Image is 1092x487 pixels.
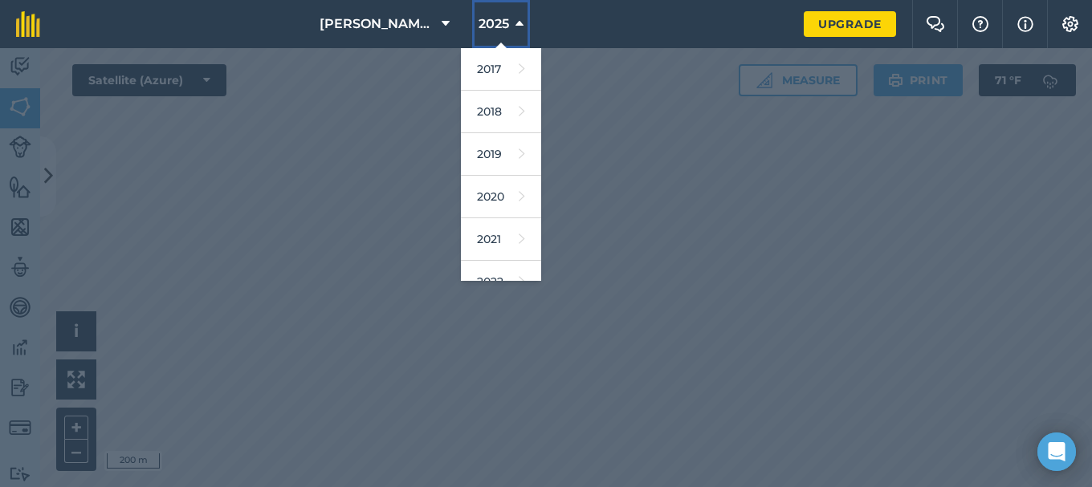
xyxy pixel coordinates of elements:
a: 2020 [461,176,541,218]
img: fieldmargin Logo [16,11,40,37]
img: Two speech bubbles overlapping with the left bubble in the forefront [926,16,945,32]
img: A question mark icon [971,16,990,32]
a: 2021 [461,218,541,261]
a: Upgrade [804,11,896,37]
span: [PERSON_NAME]/SAS Farm [320,14,435,34]
a: 2017 [461,48,541,91]
a: 2022 [461,261,541,303]
a: 2018 [461,91,541,133]
span: 2025 [479,14,509,34]
a: 2019 [461,133,541,176]
img: svg+xml;base64,PHN2ZyB4bWxucz0iaHR0cDovL3d3dy53My5vcmcvMjAwMC9zdmciIHdpZHRoPSIxNyIgaGVpZ2h0PSIxNy... [1017,14,1033,34]
div: Open Intercom Messenger [1037,432,1076,471]
img: A cog icon [1061,16,1080,32]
